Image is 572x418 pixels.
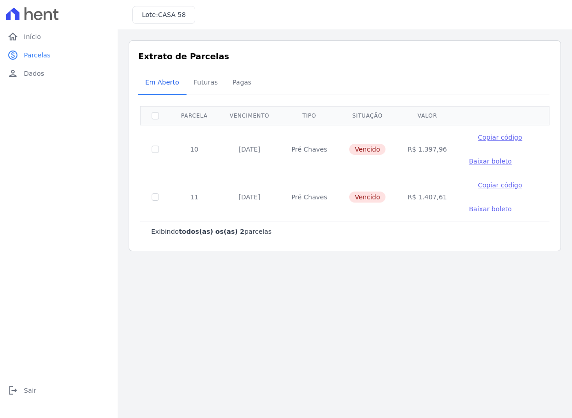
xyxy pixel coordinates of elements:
span: CASA 58 [158,11,186,18]
th: Vencimento [219,106,280,125]
span: Vencido [349,192,385,203]
a: homeInício [4,28,114,46]
span: Dados [24,69,44,78]
span: Copiar código [478,134,522,141]
p: Exibindo parcelas [151,227,272,236]
i: logout [7,385,18,396]
td: [DATE] [219,125,280,173]
span: Futuras [188,73,223,91]
span: Em Aberto [140,73,185,91]
i: paid [7,50,18,61]
b: todos(as) os(as) 2 [179,228,244,235]
span: Início [24,32,41,41]
h3: Extrato de Parcelas [138,50,551,62]
a: paidParcelas [4,46,114,64]
td: [DATE] [219,173,280,221]
td: Pré Chaves [280,173,338,221]
a: Baixar boleto [469,157,512,166]
td: R$ 1.407,61 [396,173,458,221]
th: Tipo [280,106,338,125]
th: Situação [338,106,396,125]
span: Vencido [349,144,385,155]
span: Parcelas [24,51,51,60]
span: Pagas [227,73,257,91]
td: 11 [170,173,219,221]
a: logoutSair [4,381,114,400]
th: Parcela [170,106,219,125]
td: 10 [170,125,219,173]
i: home [7,31,18,42]
span: Sair [24,386,36,395]
a: personDados [4,64,114,83]
button: Copiar código [469,181,531,190]
td: Pré Chaves [280,125,338,173]
span: Baixar boleto [469,158,512,165]
td: R$ 1.397,96 [396,125,458,173]
a: Baixar boleto [469,204,512,214]
a: Em Aberto [138,71,187,95]
th: Valor [396,106,458,125]
span: Copiar código [478,181,522,189]
i: person [7,68,18,79]
button: Copiar código [469,133,531,142]
span: Baixar boleto [469,205,512,213]
h3: Lote: [142,10,186,20]
a: Pagas [225,71,259,95]
a: Futuras [187,71,225,95]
